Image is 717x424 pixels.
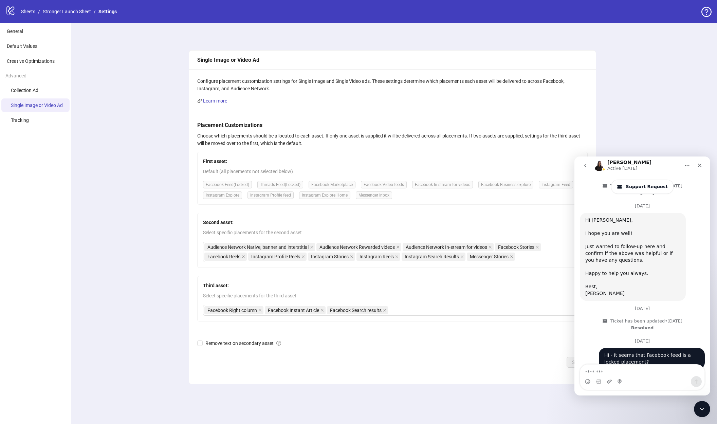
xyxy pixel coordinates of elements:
[197,121,588,129] h5: Placement Customizations
[11,103,63,108] span: Single Image or Video Ad
[258,309,262,312] span: close
[97,8,118,15] a: Settings
[319,243,395,251] span: Audience Network Rewarded videos
[320,309,324,312] span: close
[396,245,400,249] span: close
[41,8,92,15] a: Stronger Launch Sheet
[498,243,534,251] span: Facebook Stories
[567,357,588,368] button: Save
[197,98,202,103] span: link
[574,156,710,395] iframe: Intercom live chat
[361,181,407,188] span: Facebook Video feeds
[203,98,227,104] a: Learn more
[402,253,465,261] span: Instagram Search Results
[539,181,573,188] span: Instagram Feed
[467,253,515,261] span: Messenger Stories
[251,253,300,260] span: Instagram Profile Reels
[242,255,245,258] span: close
[265,306,326,314] span: Facebook Instant Article
[207,243,309,251] span: Audience Network Native, banner and interstitial
[405,253,459,260] span: Instagram Search Results
[203,292,582,299] span: Select specific placements for the third asset
[7,58,55,64] span: Creative Optimizations
[316,243,401,251] span: Audience Network Rewarded videos
[197,56,588,64] div: Single Image or Video Ad
[406,243,487,251] span: Audience Network In-stream for videos
[536,245,539,249] span: close
[383,309,386,312] span: close
[301,255,305,258] span: close
[11,117,29,123] span: Tracking
[412,181,473,188] span: Facebook In-stream for videos
[309,181,355,188] span: Facebook Marketplace
[299,191,350,199] span: Instagram Explore Home
[38,8,40,15] li: /
[268,307,319,314] span: Facebook Instant Article
[197,77,588,92] div: Configure placement customization settings for Single Image and Single Video ads. These settings ...
[460,255,464,258] span: close
[395,255,399,258] span: close
[7,43,37,49] span: Default Values
[207,253,240,260] span: Facebook Reels
[203,229,582,236] span: Select specific placements for the second asset
[203,168,582,175] span: Default (all placements not selected below)
[203,181,252,188] span: Facebook Feed (Locked)
[510,255,513,258] span: close
[403,243,494,251] span: Audience Network In-stream for videos
[489,245,492,249] span: close
[310,245,313,249] span: close
[356,253,400,261] span: Instagram Reels
[204,243,315,251] span: Audience Network Native, banner and interstitial
[203,283,229,288] strong: Third asset:
[308,253,355,261] span: Instagram Stories
[203,191,242,199] span: Instagram Explore
[203,220,234,225] strong: Second asset:
[248,253,307,261] span: Instagram Profile Reels
[20,8,37,15] a: Sheets
[204,253,247,261] span: Facebook Reels
[276,341,281,346] span: question-circle
[360,253,394,260] span: Instagram Reels
[495,243,541,251] span: Facebook Stories
[94,8,96,15] li: /
[257,181,303,188] span: Threads Feed (Locked)
[327,306,388,314] span: Facebook Search results
[204,306,263,314] span: Facebook Right column
[197,132,588,147] div: Choose which placements should be allocated to each asset. If only one asset is supplied it will ...
[11,88,38,93] span: Collection Ad
[311,253,349,260] span: Instagram Stories
[7,29,23,34] span: General
[330,307,382,314] span: Facebook Search results
[470,253,509,260] span: Messenger Stories
[478,181,533,188] span: Facebook Business explore
[350,255,353,258] span: close
[356,191,392,199] span: Messenger Inbox
[207,307,257,314] span: Facebook Right column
